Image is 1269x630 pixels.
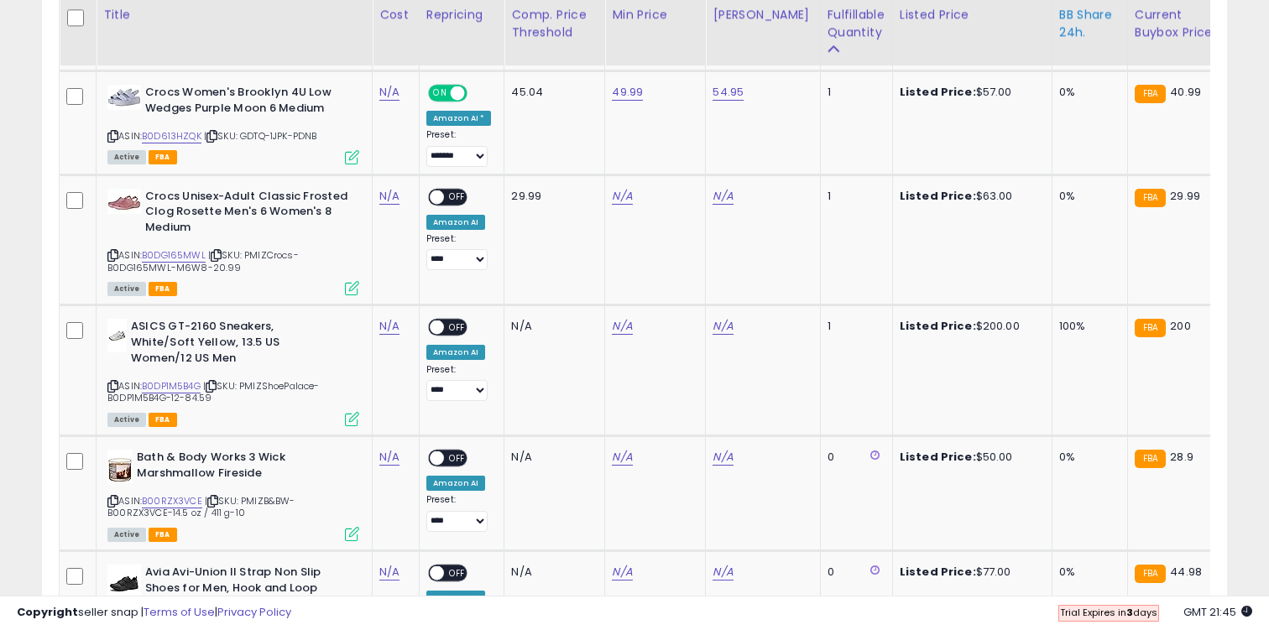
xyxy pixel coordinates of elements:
div: BB Share 24h. [1059,6,1120,41]
b: Bath & Body Works 3 Wick Marshmallow Fireside [137,450,341,485]
img: 31VvLexJ0IL._SL40_.jpg [107,85,141,110]
div: 1 [828,85,880,100]
div: 0% [1059,189,1115,204]
div: ASIN: [107,189,359,294]
b: Crocs Unisex-Adult Classic Frosted Clog Rosette Men's 6 Women's 8 Medium [145,189,349,240]
b: Listed Price: [900,84,976,100]
div: Amazon AI [426,345,485,360]
div: ASIN: [107,85,359,163]
a: N/A [379,564,399,581]
div: Current Buybox Price [1135,6,1221,41]
div: 0% [1059,450,1115,465]
a: B0D613HZQK [142,129,201,143]
div: $63.00 [900,189,1039,204]
a: N/A [379,188,399,205]
div: N/A [511,565,592,580]
span: | SKU: GDTQ-1JPK-PDNB [204,129,317,143]
div: Comp. Price Threshold [511,6,598,41]
span: All listings currently available for purchase on Amazon [107,150,146,164]
span: OFF [465,86,492,101]
div: 100% [1059,319,1115,334]
b: Crocs Women's Brooklyn 4U Low Wedges Purple Moon 6 Medium [145,85,349,120]
div: 1 [828,189,880,204]
span: OFF [444,566,471,581]
a: N/A [713,318,733,335]
div: Fulfillable Quantity [828,6,885,41]
div: Preset: [426,233,492,271]
div: 0% [1059,85,1115,100]
div: 29.99 [511,189,592,204]
div: Cost [379,6,412,23]
a: B00RZX3VCE [142,494,202,508]
a: N/A [713,449,733,466]
img: 413f4+UNTWL._SL40_.jpg [107,450,133,483]
a: N/A [612,564,632,581]
span: OFF [444,451,471,466]
div: 0 [828,565,880,580]
b: Listed Price: [900,449,976,465]
span: | SKU: PMIZCrocs-B0DG165MWL-M6W8-20.99 [107,248,299,273]
div: Min Price [612,6,698,23]
div: Amazon AI [426,476,485,491]
b: ASICS GT-2160 Sneakers, White/Soft Yellow, 13.5 US Women/12 US Men [131,319,335,370]
b: Listed Price: [900,188,976,204]
a: 54.95 [713,84,744,101]
div: Amazon AI [426,215,485,230]
b: 3 [1126,606,1133,619]
img: 41CtOT8SfYL._SL40_.jpg [107,565,141,598]
span: OFF [444,320,471,335]
a: N/A [612,188,632,205]
a: N/A [379,84,399,101]
span: | SKU: PMIZShoePalace-B0DP1M5B4G-12-84.59 [107,379,320,404]
span: FBA [149,150,177,164]
div: N/A [511,319,592,334]
div: $77.00 [900,565,1039,580]
div: ASIN: [107,319,359,424]
a: N/A [612,318,632,335]
div: $57.00 [900,85,1039,100]
small: FBA [1135,565,1166,583]
img: 31YF2ab+3DL._SL40_.jpg [107,189,141,214]
div: Preset: [426,129,492,167]
a: N/A [379,318,399,335]
span: Trial Expires in days [1060,606,1157,619]
div: Repricing [426,6,498,23]
a: N/A [713,564,733,581]
a: Terms of Use [144,604,215,620]
span: | SKU: PMIZB&BW-B00RZX3VCE-14.5 oz / 411 g-10 [107,494,295,519]
span: All listings currently available for purchase on Amazon [107,528,146,542]
div: Title [103,6,365,23]
span: All listings currently available for purchase on Amazon [107,282,146,296]
span: FBA [149,413,177,427]
span: 44.98 [1170,564,1202,580]
span: 28.9 [1170,449,1193,465]
div: $50.00 [900,450,1039,465]
div: Listed Price [900,6,1045,23]
a: N/A [379,449,399,466]
div: Preset: [426,494,492,532]
small: FBA [1135,450,1166,468]
div: seller snap | | [17,605,291,621]
strong: Copyright [17,604,78,620]
a: Privacy Policy [217,604,291,620]
div: [PERSON_NAME] [713,6,812,23]
img: 21u7eYfpxSL._SL40_.jpg [107,319,127,352]
span: ON [430,86,451,101]
small: FBA [1135,319,1166,337]
div: 0% [1059,565,1115,580]
span: FBA [149,528,177,542]
a: N/A [612,449,632,466]
b: Listed Price: [900,564,976,580]
div: 1 [828,319,880,334]
span: FBA [149,282,177,296]
div: N/A [511,450,592,465]
small: FBA [1135,85,1166,103]
span: OFF [444,190,471,204]
div: $200.00 [900,319,1039,334]
span: 2025-10-7 21:45 GMT [1183,604,1252,620]
span: All listings currently available for purchase on Amazon [107,413,146,427]
div: Amazon AI * [426,111,492,126]
b: Listed Price: [900,318,976,334]
a: 49.99 [612,84,643,101]
div: Preset: [426,364,492,402]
